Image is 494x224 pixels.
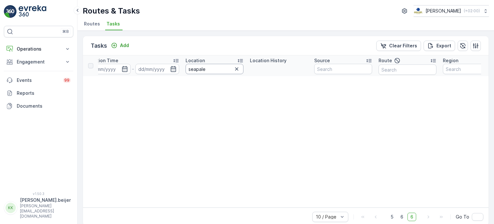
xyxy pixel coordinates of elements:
img: basis-logo_rgb2x.png [414,7,423,15]
img: logo_light-DOdMpM7g.png [19,5,46,18]
img: logo [4,5,17,18]
input: dd/mm/yyyy [135,64,179,74]
span: Go To [456,214,469,220]
button: Add [108,42,132,49]
span: Tasks [106,21,120,27]
button: Operations [4,43,73,55]
p: Reports [17,90,71,96]
div: KK [5,203,16,213]
p: - [132,65,134,73]
p: [PERSON_NAME][EMAIL_ADDRESS][DOMAIN_NAME] [20,203,71,219]
p: Location History [250,57,287,64]
p: Route [379,57,392,64]
input: Search [314,64,372,74]
button: [PERSON_NAME](+02:00) [414,5,489,17]
button: Export [424,41,455,51]
p: [PERSON_NAME] [425,8,461,14]
span: 6 [407,213,416,221]
p: Location [186,57,205,64]
p: Add [120,42,129,49]
input: Search [379,64,436,75]
span: 6 [398,213,406,221]
p: Clear Filters [389,43,417,49]
a: Reports [4,87,73,100]
input: Search [186,64,243,74]
p: [PERSON_NAME].beijer [20,197,71,203]
span: v 1.50.3 [4,192,73,196]
p: ⌘B [62,29,69,34]
p: Operations [17,46,60,52]
p: 99 [64,78,69,83]
p: Documents [17,103,71,109]
span: 5 [388,213,396,221]
a: Documents [4,100,73,112]
p: Export [436,43,451,49]
p: Engagement [17,59,60,65]
p: Creation Time [87,57,118,64]
button: Engagement [4,55,73,68]
p: Region [443,57,458,64]
a: Events99 [4,74,73,87]
input: dd/mm/yyyy [87,64,131,74]
p: Events [17,77,59,83]
span: Routes [84,21,100,27]
button: KK[PERSON_NAME].beijer[PERSON_NAME][EMAIL_ADDRESS][DOMAIN_NAME] [4,197,73,219]
p: Source [314,57,330,64]
button: Clear Filters [376,41,421,51]
p: Routes & Tasks [83,6,140,16]
p: ( +02:00 ) [464,8,480,14]
p: Tasks [91,41,107,50]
